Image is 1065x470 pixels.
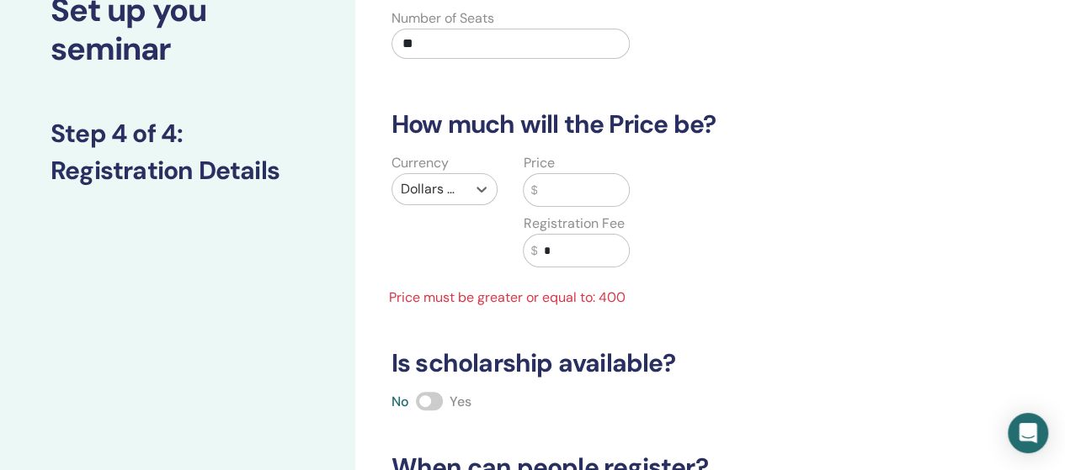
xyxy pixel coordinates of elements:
[379,288,643,308] span: Price must be greater or equal to: 400
[450,393,471,410] span: Yes
[523,214,624,234] label: Registration Fee
[391,393,409,410] span: No
[381,109,929,140] h3: How much will the Price be?
[51,156,305,186] h3: Registration Details
[391,8,494,29] label: Number of Seats
[523,153,554,173] label: Price
[391,153,449,173] label: Currency
[530,182,537,199] span: $
[1008,413,1048,453] div: Open Intercom Messenger
[530,242,537,260] span: $
[51,119,305,149] h3: Step 4 of 4 :
[381,348,929,378] h3: Is scholarship available?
